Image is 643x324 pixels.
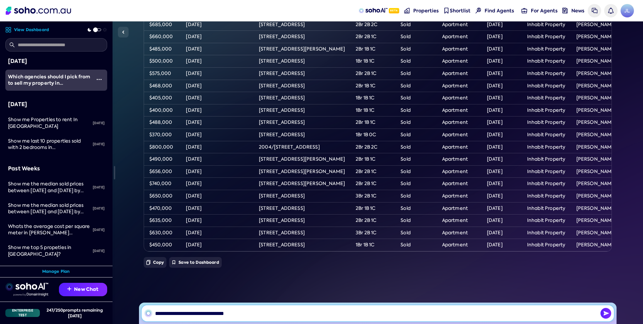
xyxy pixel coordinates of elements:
div: [DATE] [8,100,104,109]
td: [DATE] [181,31,215,43]
td: [DATE] [181,116,215,129]
img: Send icon [600,308,611,319]
td: Inhabit Property [522,239,571,251]
td: [STREET_ADDRESS] [254,55,350,68]
td: Apartment [437,31,482,43]
td: [DATE] [181,104,215,116]
td: Sold [395,178,436,190]
td: [PERSON_NAME] [571,129,622,141]
td: Inhabit Property [522,141,571,153]
td: Inhabit Property [522,202,571,215]
td: $740,000 [144,178,181,190]
td: [DATE] [181,215,215,227]
td: [STREET_ADDRESS][PERSON_NAME] [254,178,350,190]
td: 1Br 1B 1C [350,92,395,104]
td: [DATE] [181,153,215,166]
img: shortlist-nav icon [443,8,449,13]
a: Whats the average cost per square meter in [PERSON_NAME][GEOGRAPHIC_DATA] for properties listed f... [5,219,90,240]
td: 2Br 1B 1C [350,202,395,215]
td: [DATE] [181,239,215,251]
td: [DATE] [181,190,215,202]
td: [DATE] [181,68,215,80]
td: 2Br 1B 1C [350,116,395,129]
span: Give me 10 domain listings [8,265,69,271]
a: Which agencies should I pick from to sell my property in [GEOGRAPHIC_DATA]? [5,70,91,91]
td: $370,000 [144,129,181,141]
td: [DATE] [181,80,215,92]
td: 2Br 2B 1C [350,68,395,80]
td: [PERSON_NAME] [571,104,622,116]
td: $405,000 [144,92,181,104]
td: [DATE] [482,227,522,239]
td: [PERSON_NAME] [571,92,622,104]
span: Show me the median sold prices between [DATE] and [DATE] by state, listing type = sale [8,202,84,221]
img: bell icon [608,8,614,13]
a: Messages [588,4,601,17]
td: [DATE] [482,80,522,92]
div: [DATE] [90,261,107,276]
td: [DATE] [482,239,522,251]
td: Inhabit Property [522,68,571,80]
td: Sold [395,18,436,31]
td: [DATE] [181,92,215,104]
td: [PERSON_NAME] [571,116,622,129]
td: Inhabit Property [522,215,571,227]
td: $490,000 [144,153,181,166]
td: $660,000 [144,31,181,43]
td: [DATE] [482,202,522,215]
div: Enterprise Test [5,309,40,317]
a: Avatar of Jonathan Lui [621,4,634,17]
td: Sold [395,116,436,129]
td: Apartment [437,80,482,92]
td: [STREET_ADDRESS] [254,104,350,116]
td: $450,000 [144,239,181,251]
td: Apartment [437,92,482,104]
td: 1Br 1B 1C [350,55,395,68]
td: Apartment [437,55,482,68]
td: [DATE] [482,165,522,178]
div: Show me the median sold prices between 2025-05-23 and 2025-08-22 by state, listing type = sale [8,202,90,215]
td: [PERSON_NAME] [571,141,622,153]
td: Sold [395,104,436,116]
div: Show me last 10 properties sold with 2 bedrooms in Sydney NSW [8,138,90,151]
div: Show me Properties to rent In Sydney [8,116,90,130]
td: 2Br 2B 1C [350,165,395,178]
td: [DATE] [482,68,522,80]
td: [PERSON_NAME] [571,215,622,227]
td: 2Br 2B 2C [350,18,395,31]
td: [DATE] [482,215,522,227]
td: 3Br 2B 1C [350,227,395,239]
td: Apartment [437,43,482,55]
div: [DATE] [90,137,107,152]
td: [PERSON_NAME] [571,80,622,92]
img: news-nav icon [562,8,568,13]
td: [PERSON_NAME] [571,18,622,31]
a: Show me last 10 properties sold with 2 bedrooms in [GEOGRAPHIC_DATA] [GEOGRAPHIC_DATA] [5,134,90,155]
td: Apartment [437,116,482,129]
td: [STREET_ADDRESS] [254,215,350,227]
td: [DATE] [482,129,522,141]
div: Give me 10 domain listings [8,265,90,272]
td: [PERSON_NAME] [571,153,622,166]
td: Apartment [437,178,482,190]
td: Sold [395,239,436,251]
span: Shortlist [450,7,471,14]
a: Show me the median sold prices between [DATE] and [DATE] by state, listing type = sale [5,177,90,198]
td: 3Br 2B 1C [350,190,395,202]
div: [DATE] [90,201,107,216]
td: [STREET_ADDRESS] [254,92,350,104]
td: [STREET_ADDRESS] [254,31,350,43]
td: $488,000 [144,116,181,129]
td: [DATE] [482,31,522,43]
td: Inhabit Property [522,18,571,31]
td: Sold [395,80,436,92]
td: [DATE] [181,43,215,55]
td: Inhabit Property [522,165,571,178]
td: [DATE] [181,202,215,215]
div: [DATE] [90,244,107,258]
td: $400,000 [144,104,181,116]
td: Inhabit Property [522,80,571,92]
td: Sold [395,165,436,178]
div: Show me top 5 propeties in sydney? [8,244,90,257]
span: Find Agents [485,7,514,14]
